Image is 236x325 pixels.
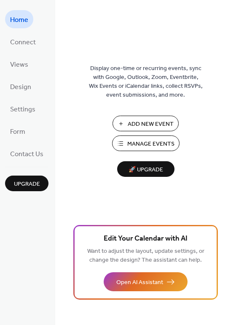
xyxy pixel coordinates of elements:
[10,14,28,27] span: Home
[5,32,41,51] a: Connect
[5,144,48,162] a: Contact Us
[10,125,25,138] span: Form
[104,233,188,245] span: Edit Your Calendar with AI
[10,58,28,71] span: Views
[89,64,203,100] span: Display one-time or recurring events, sync with Google, Outlook, Zoom, Eventbrite, Wix Events or ...
[122,164,169,176] span: 🚀 Upgrade
[10,148,43,161] span: Contact Us
[5,55,33,73] a: Views
[112,135,180,151] button: Manage Events
[5,122,30,140] a: Form
[87,246,204,266] span: Want to adjust the layout, update settings, or change the design? The assistant can help.
[127,140,174,149] span: Manage Events
[5,77,36,95] a: Design
[116,278,163,287] span: Open AI Assistant
[113,116,179,131] button: Add New Event
[5,176,48,191] button: Upgrade
[5,10,33,28] a: Home
[10,103,35,116] span: Settings
[10,36,36,49] span: Connect
[117,161,174,177] button: 🚀 Upgrade
[104,272,188,291] button: Open AI Assistant
[128,120,174,129] span: Add New Event
[10,81,31,94] span: Design
[14,180,40,189] span: Upgrade
[5,100,40,118] a: Settings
